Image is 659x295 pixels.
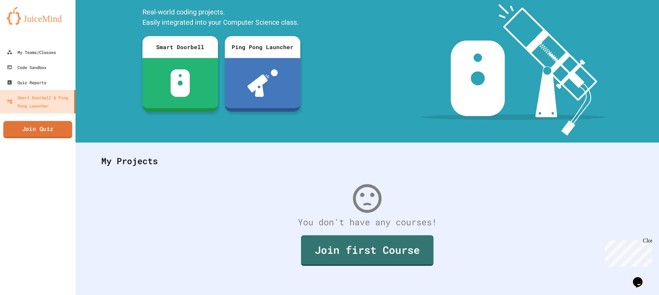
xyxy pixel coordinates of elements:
div: Smart Doorbell [142,36,218,58]
a: Join Quiz [3,121,72,138]
div: My Projects [94,148,640,174]
div: Real-world coding projects. Easily integrated into your Computer Science class. [139,5,304,31]
a: Join first Course [301,235,433,266]
img: ppl-with-ball.png [247,69,278,97]
div: You don't have any courses! [94,216,640,229]
div: My Teams/Classes [7,48,56,56]
img: sdb-white.svg [171,69,190,97]
div: Chat with us now!Close [3,3,47,44]
iframe: chat widget [630,268,652,288]
div: Ping Pong Launcher [225,36,300,58]
img: logo-orange.svg [7,7,69,25]
div: Code Sandbox [7,63,46,71]
div: Quiz Reports [7,78,46,87]
div: Smart Doorbell & Ping Pong Launcher [7,93,71,110]
iframe: chat widget [602,238,652,267]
